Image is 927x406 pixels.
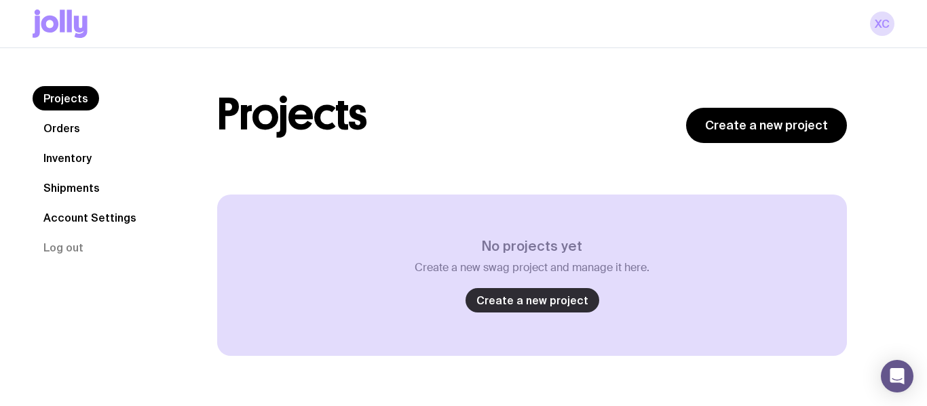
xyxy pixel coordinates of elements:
a: Create a new project [686,108,847,143]
button: Log out [33,235,94,260]
a: Projects [33,86,99,110]
a: XC [870,12,894,36]
a: Create a new project [466,288,599,312]
h3: No projects yet [415,238,649,254]
p: Create a new swag project and manage it here. [415,261,649,275]
div: Open Intercom Messenger [881,360,913,392]
a: Orders [33,116,91,140]
h1: Projects [217,93,367,136]
a: Shipments [33,176,111,200]
a: Account Settings [33,205,147,230]
a: Inventory [33,146,102,170]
